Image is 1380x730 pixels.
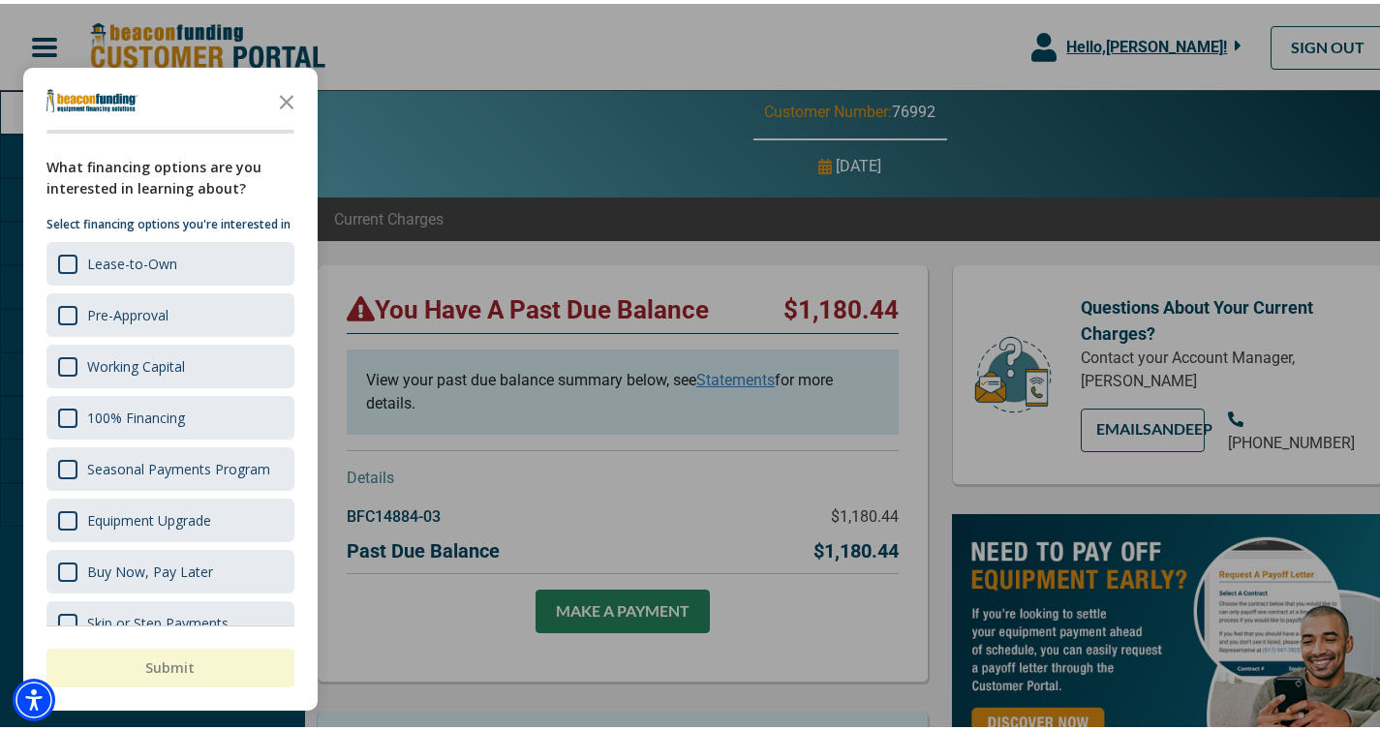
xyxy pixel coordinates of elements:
[87,559,213,577] div: Buy Now, Pay Later
[87,302,169,320] div: Pre-Approval
[46,392,294,436] div: 100% Financing
[46,153,294,196] div: What financing options are you interested in learning about?
[46,238,294,282] div: Lease-to-Own
[46,443,294,487] div: Seasonal Payments Program
[23,64,318,707] div: Survey
[46,597,294,641] div: Skip or Step Payments
[87,353,185,372] div: Working Capital
[46,546,294,590] div: Buy Now, Pay Later
[13,675,55,717] div: Accessibility Menu
[87,610,229,628] div: Skip or Step Payments
[46,495,294,538] div: Equipment Upgrade
[46,341,294,384] div: Working Capital
[46,85,138,108] img: Company logo
[87,456,270,474] div: Seasonal Payments Program
[87,251,177,269] div: Lease-to-Own
[46,645,294,684] button: Submit
[46,289,294,333] div: Pre-Approval
[46,211,294,230] p: Select financing options you're interested in
[267,77,306,116] button: Close the survey
[87,507,211,526] div: Equipment Upgrade
[87,405,185,423] div: 100% Financing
